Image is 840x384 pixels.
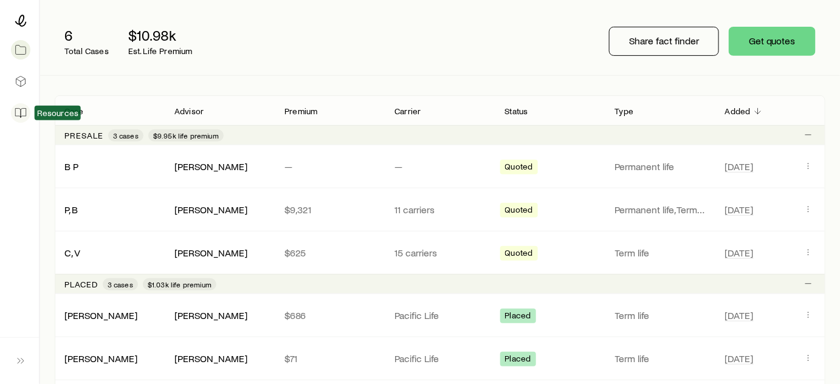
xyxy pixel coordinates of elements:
[64,204,78,216] div: P, B
[64,27,109,44] p: 6
[609,27,719,56] button: Share fact finder
[725,309,754,321] span: [DATE]
[174,160,247,173] div: [PERSON_NAME]
[174,309,247,322] div: [PERSON_NAME]
[505,205,533,218] span: Quoted
[113,131,139,140] span: 3 cases
[64,279,98,289] p: Placed
[64,247,80,259] div: C, V
[615,106,634,116] p: Type
[153,131,219,140] span: $9.95k life premium
[64,309,137,322] div: [PERSON_NAME]
[725,204,754,216] span: [DATE]
[284,309,375,321] p: $686
[729,27,816,56] button: Get quotes
[394,160,485,173] p: —
[37,108,78,118] span: Resources
[284,247,375,259] p: $625
[108,279,133,289] span: 3 cases
[64,352,137,365] div: [PERSON_NAME]
[615,204,706,216] p: Permanent life, Term life +1
[725,352,754,365] span: [DATE]
[394,247,485,259] p: 15 carriers
[725,160,754,173] span: [DATE]
[174,352,247,365] div: [PERSON_NAME]
[174,106,204,116] p: Advisor
[148,279,212,289] span: $1.03k life premium
[64,131,103,140] p: Presale
[505,354,531,366] span: Placed
[505,310,531,323] span: Placed
[615,247,706,259] p: Term life
[64,352,137,364] a: [PERSON_NAME]
[64,160,78,173] div: B P
[174,247,247,259] div: [PERSON_NAME]
[64,46,109,56] p: Total Cases
[725,247,754,259] span: [DATE]
[725,106,751,116] p: Added
[174,204,247,216] div: [PERSON_NAME]
[284,204,375,216] p: $9,321
[615,309,706,321] p: Term life
[284,160,375,173] p: —
[505,162,533,174] span: Quoted
[615,352,706,365] p: Term life
[394,309,485,321] p: Pacific Life
[64,247,80,258] a: C, V
[64,309,137,321] a: [PERSON_NAME]
[505,106,528,116] p: Status
[615,160,706,173] p: Permanent life
[629,35,699,47] p: Share fact finder
[394,204,485,216] p: 11 carriers
[64,160,78,172] a: B P
[128,46,193,56] p: Est. Life Premium
[128,27,193,44] p: $10.98k
[284,352,375,365] p: $71
[505,248,533,261] span: Quoted
[394,352,485,365] p: Pacific Life
[64,204,78,215] a: P, B
[394,106,421,116] p: Carrier
[284,106,317,116] p: Premium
